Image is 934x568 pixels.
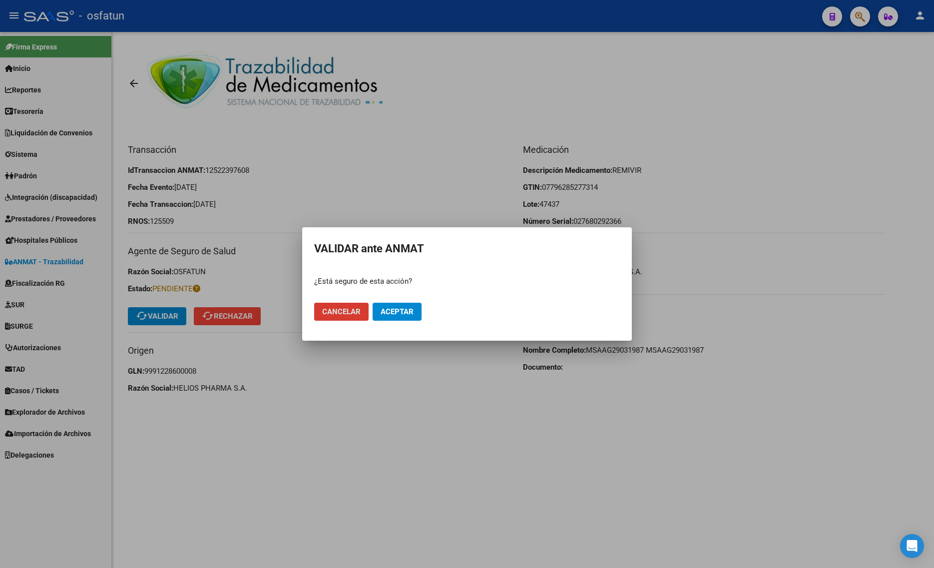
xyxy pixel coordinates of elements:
[381,307,414,316] span: Aceptar
[373,303,422,321] button: Aceptar
[900,534,924,558] div: Open Intercom Messenger
[314,276,620,287] p: ¿Está seguro de esta acción?
[322,307,361,316] span: Cancelar
[314,303,369,321] button: Cancelar
[314,239,620,258] h2: VALIDAR ante ANMAT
